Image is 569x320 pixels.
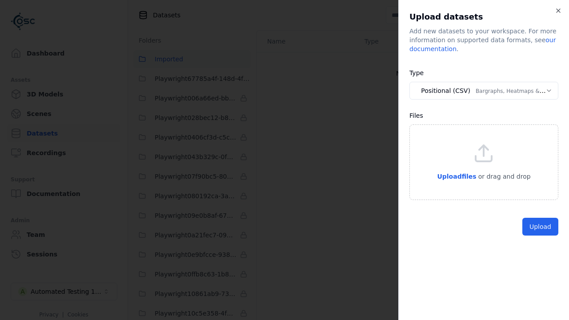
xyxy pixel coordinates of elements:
span: Upload files [437,173,476,180]
label: Files [409,112,423,119]
label: Type [409,69,424,76]
div: Add new datasets to your workspace. For more information on supported data formats, see . [409,27,558,53]
button: Upload [522,218,558,236]
p: or drag and drop [477,171,531,182]
h2: Upload datasets [409,11,558,23]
